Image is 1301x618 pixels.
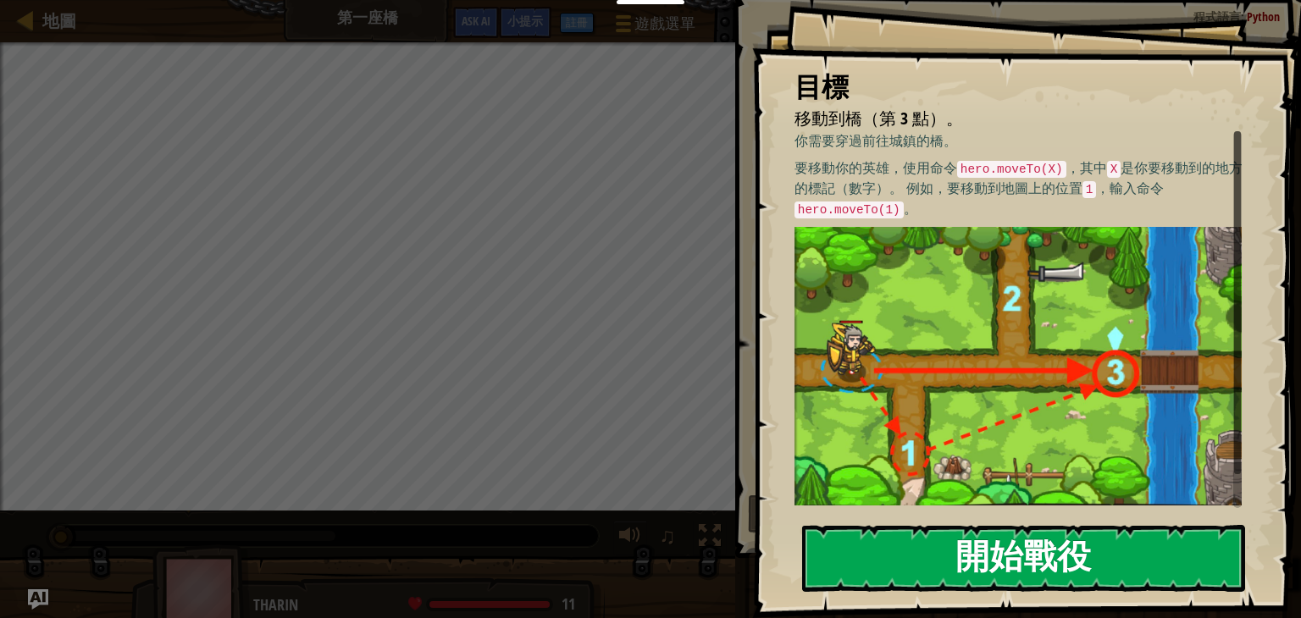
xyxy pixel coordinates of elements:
p: 要移動你的英雄，使用命令 ，其中 是你要移動到的地方的標記（數字）。 例如，要移動到地圖上的位置 ，輸入命令 。 [794,158,1254,218]
span: 遊戲選單 [634,13,695,35]
li: 移動到橋（第 3 點）。 [773,107,1237,131]
button: 運行 [748,494,1277,533]
div: 目標 [794,68,1242,107]
img: M7l1b [794,227,1254,505]
button: Ask AI [28,589,48,610]
button: 註冊 [560,13,594,33]
span: 小提示 [507,13,543,29]
button: 開始戰役 [802,525,1245,592]
a: 地圖 [34,9,76,32]
code: hero.moveTo(1) [794,201,904,218]
span: 地圖 [42,9,76,32]
button: Ask AI [453,7,499,38]
button: 遊戲選單 [602,7,706,47]
p: 你需要穿過前往城鎮的橋。 [794,131,1254,151]
code: X [1107,161,1121,178]
span: Ask AI [462,13,490,29]
span: 移動到橋（第 3 點）。 [794,107,963,130]
code: hero.moveTo(X) [957,161,1066,178]
code: 1 [1082,181,1097,198]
